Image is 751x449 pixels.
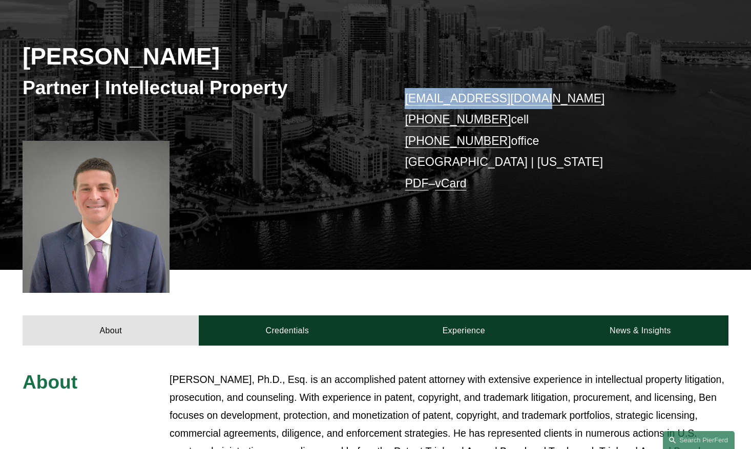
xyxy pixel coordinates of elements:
[23,42,375,71] h2: [PERSON_NAME]
[405,134,511,147] a: [PHONE_NUMBER]
[23,76,375,100] h3: Partner | Intellectual Property
[663,431,735,449] a: Search this site
[405,88,699,194] p: cell office [GEOGRAPHIC_DATA] | [US_STATE] –
[435,177,466,190] a: vCard
[199,315,375,346] a: Credentials
[375,315,552,346] a: Experience
[23,315,199,346] a: About
[552,315,729,346] a: News & Insights
[23,371,77,393] span: About
[405,92,604,105] a: [EMAIL_ADDRESS][DOMAIN_NAME]
[405,113,511,126] a: [PHONE_NUMBER]
[405,177,428,190] a: PDF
